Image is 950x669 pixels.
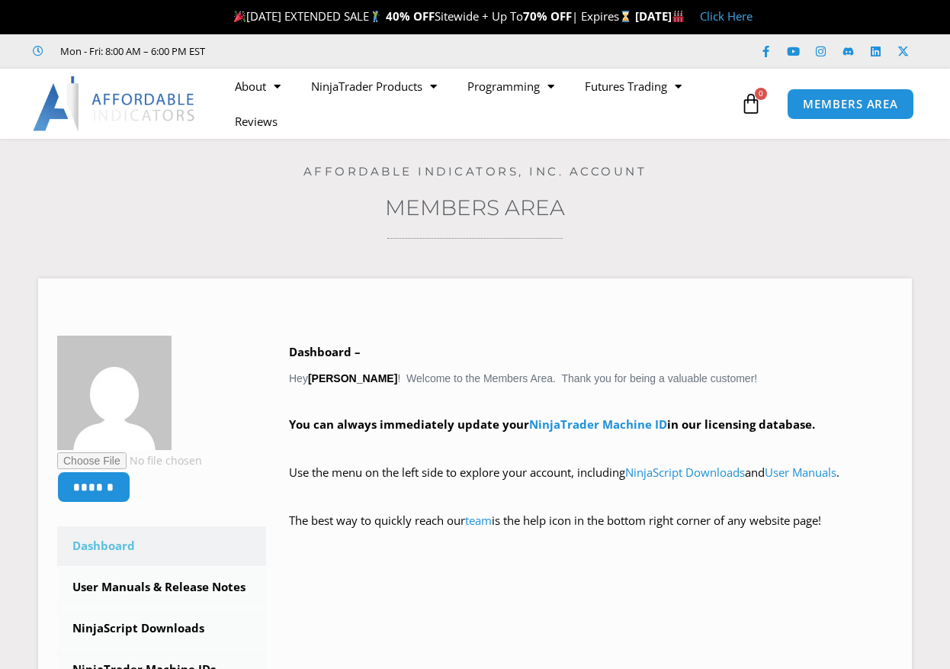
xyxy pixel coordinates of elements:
a: User Manuals & Release Notes [57,568,266,607]
img: ⌛ [620,11,631,22]
a: Members Area [385,195,565,220]
a: team [465,513,492,528]
img: 7c01045a34cba9e84dc3a27ecb64c4b1651bb4363a002f26091574a027cf2680 [57,336,172,450]
img: 🏭 [672,11,684,22]
p: Use the menu on the left side to explore your account, including and . [289,462,893,505]
a: NinjaScript Downloads [57,609,266,648]
strong: You can always immediately update your in our licensing database. [289,417,815,432]
a: Futures Trading [570,69,697,104]
strong: 40% OFF [386,8,435,24]
a: Click Here [700,8,753,24]
img: 🏌️‍♂️ [370,11,381,22]
iframe: Customer reviews powered by Trustpilot [226,43,455,59]
a: MEMBERS AREA [787,88,914,120]
strong: [DATE] [635,8,685,24]
p: The best way to quickly reach our is the help icon in the bottom right corner of any website page! [289,510,893,553]
span: 0 [755,88,767,100]
a: Programming [452,69,570,104]
span: [DATE] EXTENDED SALE Sitewide + Up To | Expires [230,8,634,24]
a: NinjaTrader Machine ID [529,417,667,432]
img: 🎉 [234,11,246,22]
span: Mon - Fri: 8:00 AM – 6:00 PM EST [56,42,205,60]
a: NinjaTrader Products [296,69,452,104]
div: Hey ! Welcome to the Members Area. Thank you for being a valuable customer! [289,342,893,553]
a: Affordable Indicators, Inc. Account [303,164,647,179]
strong: 70% OFF [523,8,572,24]
b: Dashboard – [289,344,361,359]
a: User Manuals [765,465,836,480]
nav: Menu [220,69,737,139]
a: Dashboard [57,526,266,566]
a: Reviews [220,104,293,139]
a: About [220,69,296,104]
span: MEMBERS AREA [803,98,898,110]
a: NinjaScript Downloads [625,465,745,480]
img: LogoAI | Affordable Indicators – NinjaTrader [33,76,197,131]
a: 0 [717,82,785,126]
strong: [PERSON_NAME] [308,372,397,384]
